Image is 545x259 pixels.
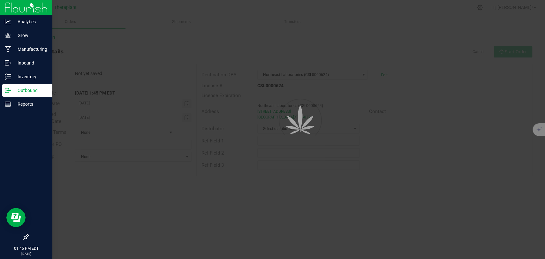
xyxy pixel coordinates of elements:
[5,46,11,52] inline-svg: Manufacturing
[5,32,11,39] inline-svg: Grow
[3,251,49,256] p: [DATE]
[3,246,49,251] p: 01:45 PM EDT
[5,101,11,107] inline-svg: Reports
[5,19,11,25] inline-svg: Analytics
[6,208,26,227] iframe: Resource center
[11,45,49,53] p: Manufacturing
[11,18,49,26] p: Analytics
[11,73,49,80] p: Inventory
[5,60,11,66] inline-svg: Inbound
[11,100,49,108] p: Reports
[5,87,11,94] inline-svg: Outbound
[11,59,49,67] p: Inbound
[5,73,11,80] inline-svg: Inventory
[11,32,49,39] p: Grow
[11,87,49,94] p: Outbound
